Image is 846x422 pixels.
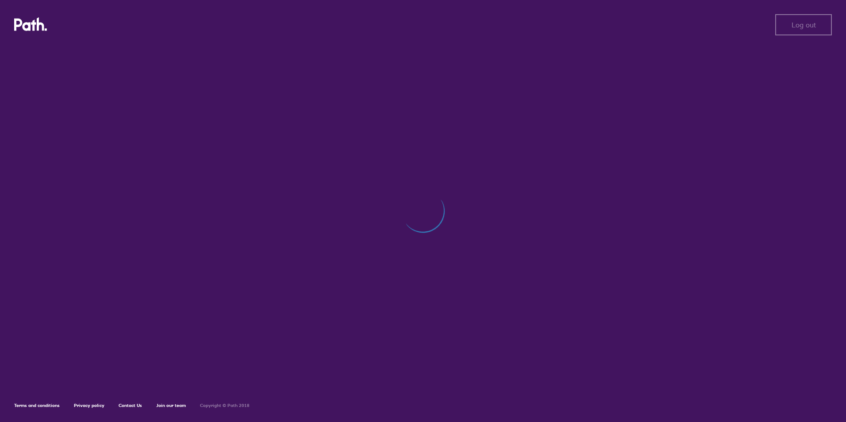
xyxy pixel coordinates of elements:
[119,403,142,408] a: Contact Us
[156,403,186,408] a: Join our team
[775,14,832,35] button: Log out
[200,403,250,408] h6: Copyright © Path 2018
[14,403,60,408] a: Terms and conditions
[74,403,104,408] a: Privacy policy
[792,21,816,29] span: Log out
